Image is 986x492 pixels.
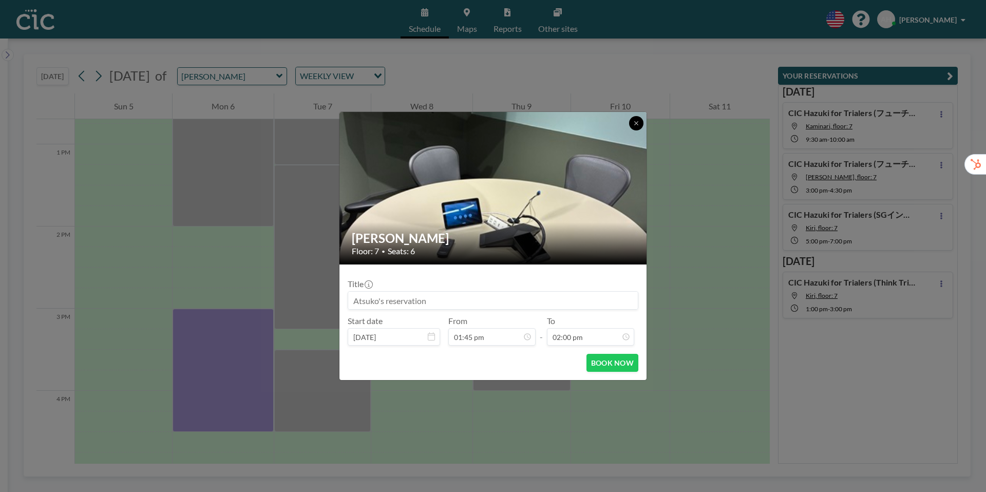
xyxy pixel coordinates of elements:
span: Floor: 7 [352,246,379,256]
label: From [448,316,467,326]
label: Start date [348,316,383,326]
label: Title [348,279,372,289]
button: BOOK NOW [586,354,638,372]
input: Atsuko's reservation [348,292,638,309]
span: - [540,319,543,342]
span: • [382,248,385,255]
span: Seats: 6 [388,246,415,256]
label: To [547,316,555,326]
h2: [PERSON_NAME] [352,231,635,246]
